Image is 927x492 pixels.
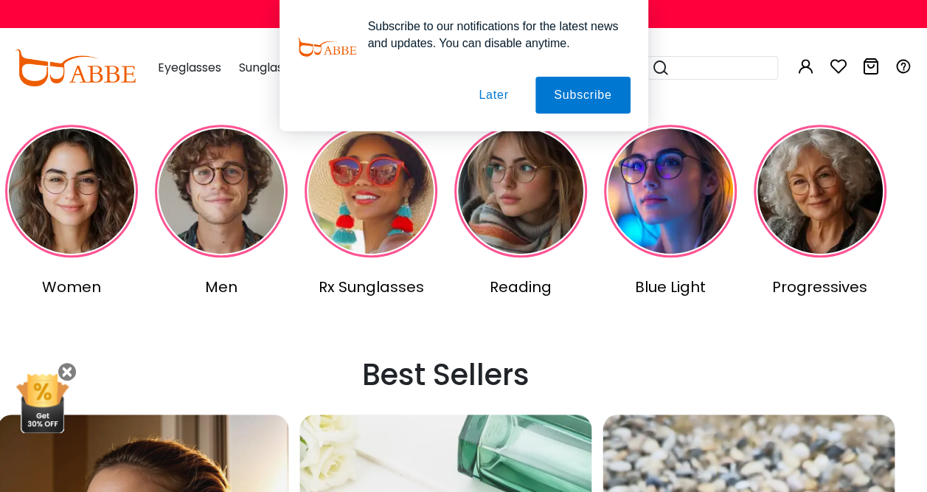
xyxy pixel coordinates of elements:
[356,18,631,52] div: Subscribe to our notifications for the latest news and updates. You can disable anytime.
[5,125,138,257] img: Women
[535,77,630,114] button: Subscribe
[598,276,742,298] div: Blue Light
[150,125,294,298] a: Men
[454,125,587,257] img: Reading
[299,125,443,298] a: Rx Sunglasses
[150,276,294,298] div: Men
[460,77,527,114] button: Later
[748,125,892,298] a: Progressives
[15,374,70,433] img: mini welcome offer
[155,125,288,257] img: Men
[305,125,437,257] img: Rx Sunglasses
[449,125,593,298] a: Reading
[598,125,742,298] a: Blue Light
[754,125,886,257] img: Progressives
[297,18,356,77] img: notification icon
[748,276,892,298] div: Progressives
[299,276,443,298] div: Rx Sunglasses
[604,125,737,257] img: Blue Light
[449,276,593,298] div: Reading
